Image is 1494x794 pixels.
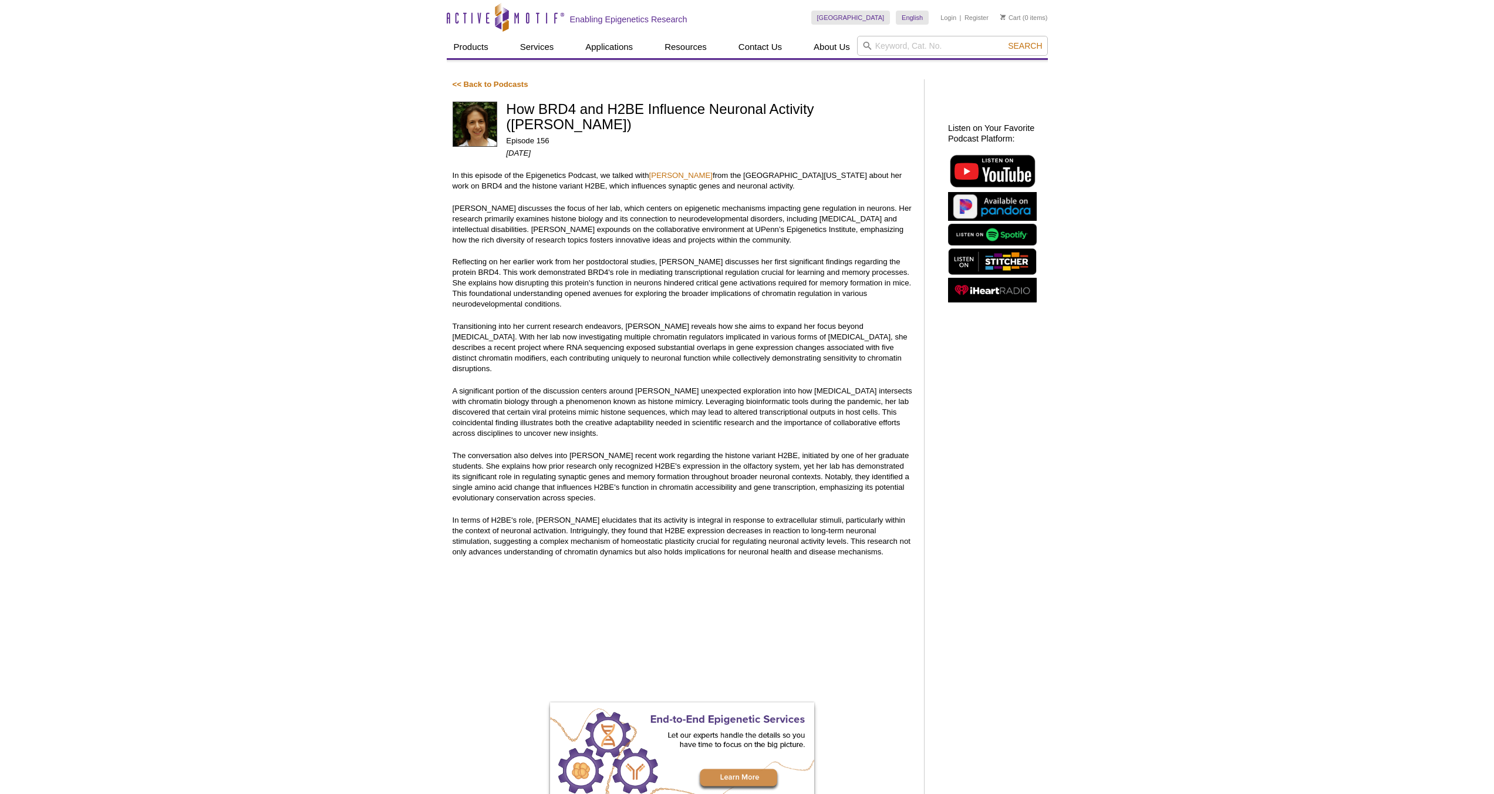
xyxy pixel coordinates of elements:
img: Your Cart [1000,14,1006,20]
a: Cart [1000,14,1021,22]
p: A significant portion of the discussion centers around [PERSON_NAME] unexpected exploration into ... [453,386,912,439]
a: Applications [578,36,640,58]
span: Search [1008,41,1042,51]
p: In terms of H2BE's role, [PERSON_NAME] elucidates that its activity is integral in response to ex... [453,515,912,557]
em: [DATE] [506,149,531,157]
a: About Us [807,36,857,58]
a: [GEOGRAPHIC_DATA] [811,11,891,25]
li: (0 items) [1000,11,1048,25]
img: Listen on Pandora [948,192,1037,221]
h1: How BRD4 and H2BE Influence Neuronal Activity ([PERSON_NAME]) [506,102,912,134]
img: Listen on iHeartRadio [948,278,1037,303]
a: Contact Us [731,36,789,58]
li: | [960,11,962,25]
a: Products [447,36,495,58]
p: [PERSON_NAME] discusses the focus of her lab, which centers on epigenetic mechanisms impacting ge... [453,203,912,245]
a: Resources [657,36,714,58]
p: Episode 156 [506,136,912,146]
p: Transitioning into her current research endeavors, [PERSON_NAME] reveals how she aims to expand h... [453,321,912,374]
a: Services [513,36,561,58]
h2: Enabling Epigenetics Research [570,14,687,25]
p: In this episode of the Epigenetics Podcast, we talked with from the [GEOGRAPHIC_DATA][US_STATE] a... [453,170,912,191]
iframe: How BRD4 and H2BE Influence Neuronal Activity (Erica Korb) [453,568,912,657]
input: Keyword, Cat. No. [857,36,1048,56]
img: Listen on Stitcher [948,248,1037,275]
a: << Back to Podcasts [453,80,528,89]
img: Listen on YouTube [948,153,1037,189]
a: English [896,11,929,25]
button: Search [1004,41,1046,51]
img: Erica Korb [453,102,498,147]
p: Reflecting on her earlier work from her postdoctoral studies, [PERSON_NAME] discusses her first s... [453,257,912,309]
a: Register [964,14,989,22]
h2: Listen on Your Favorite Podcast Platform: [948,123,1042,144]
a: [PERSON_NAME] [649,171,713,180]
a: Login [940,14,956,22]
img: Listen on Spotify [948,224,1037,245]
p: The conversation also delves into [PERSON_NAME] recent work regarding the histone variant H2BE, i... [453,450,912,503]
